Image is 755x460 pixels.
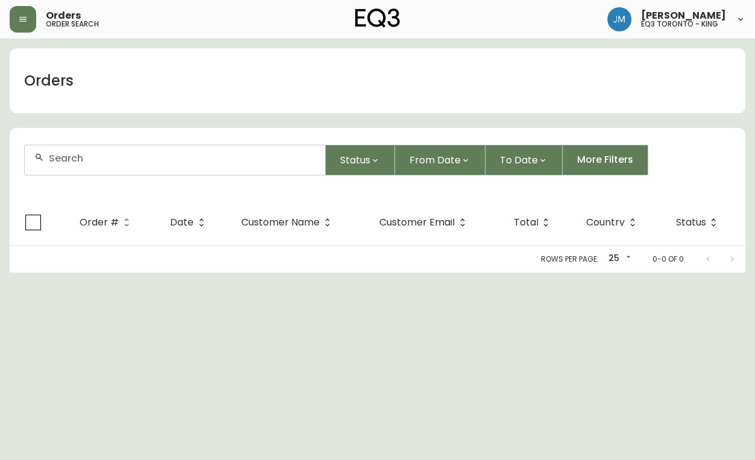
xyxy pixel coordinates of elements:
[586,219,625,226] span: Country
[409,153,461,168] span: From Date
[326,145,395,175] button: Status
[641,20,718,28] h5: eq3 toronto - king
[46,20,99,28] h5: order search
[603,249,633,269] div: 25
[355,8,400,28] img: logo
[513,217,554,228] span: Total
[541,254,598,265] p: Rows per page:
[379,217,470,228] span: Customer Email
[652,254,684,265] p: 0-0 of 0
[675,219,706,226] span: Status
[485,145,563,175] button: To Date
[641,11,726,20] span: [PERSON_NAME]
[80,217,134,228] span: Order #
[241,219,320,226] span: Customer Name
[170,217,209,228] span: Date
[395,145,485,175] button: From Date
[577,153,633,166] span: More Filters
[46,11,81,20] span: Orders
[513,219,538,226] span: Total
[49,153,315,164] input: Search
[500,153,538,168] span: To Date
[675,217,721,228] span: Status
[80,219,119,226] span: Order #
[563,145,648,175] button: More Filters
[241,217,335,228] span: Customer Name
[24,71,74,91] h1: Orders
[340,153,370,168] span: Status
[586,217,640,228] span: Country
[170,219,194,226] span: Date
[379,219,455,226] span: Customer Email
[607,7,631,31] img: b88646003a19a9f750de19192e969c24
